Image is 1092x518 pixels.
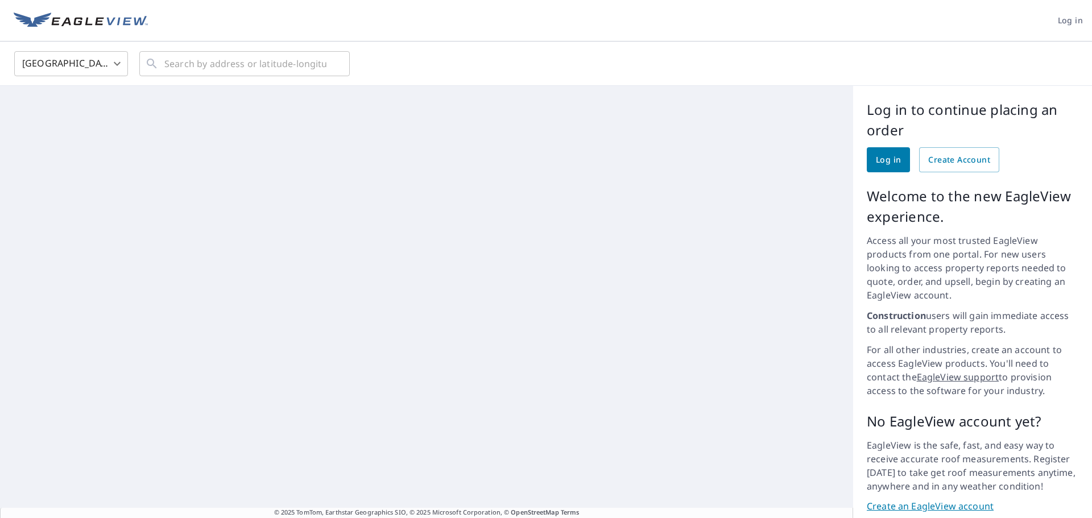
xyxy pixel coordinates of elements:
input: Search by address or latitude-longitude [164,48,326,80]
p: EagleView is the safe, fast, and easy way to receive accurate roof measurements. Register [DATE] ... [867,438,1078,493]
img: EV Logo [14,13,148,30]
p: Access all your most trusted EagleView products from one portal. For new users looking to access ... [867,234,1078,302]
p: users will gain immediate access to all relevant property reports. [867,309,1078,336]
p: Log in to continue placing an order [867,100,1078,140]
div: [GEOGRAPHIC_DATA] [14,48,128,80]
a: OpenStreetMap [511,508,559,516]
span: Log in [1058,14,1083,28]
a: Log in [867,147,910,172]
a: Create Account [919,147,999,172]
p: No EagleView account yet? [867,411,1078,432]
strong: Construction [867,309,926,322]
p: Welcome to the new EagleView experience. [867,186,1078,227]
span: © 2025 TomTom, Earthstar Geographics SIO, © 2025 Microsoft Corporation, © [274,508,580,517]
span: Create Account [928,153,990,167]
p: For all other industries, create an account to access EagleView products. You'll need to contact ... [867,343,1078,397]
a: Terms [561,508,580,516]
a: EagleView support [917,371,999,383]
span: Log in [876,153,901,167]
a: Create an EagleView account [867,500,1078,513]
